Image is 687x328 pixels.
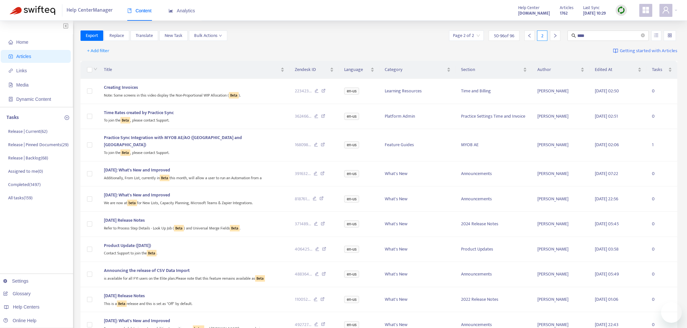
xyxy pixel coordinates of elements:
[344,220,359,228] span: en-us
[229,92,239,99] sqkw: Beta
[456,237,532,262] td: Product Updates
[613,48,618,53] img: image-link
[65,115,69,120] span: plus-circle
[339,61,380,79] th: Language
[295,195,310,203] span: 818761 ...
[136,32,153,39] span: Translate
[8,181,41,188] p: Completed ( 1497 )
[104,84,138,91] span: Creating Invoices
[230,225,240,231] sqkw: Beta
[613,46,677,56] a: Getting started with Articles
[456,287,532,312] td: 2022 Release Notes
[571,33,576,38] span: search
[127,200,137,206] sqkw: beta
[595,87,619,95] span: [DATE] 02:50
[104,116,284,124] div: To join the , please contact Support.
[518,4,540,11] span: Help Center
[194,32,222,39] span: Bulk Actions
[104,66,279,73] span: Title
[104,292,145,299] span: [DATE] Release Notes
[8,97,13,101] span: container
[16,82,29,88] span: Media
[380,61,456,79] th: Category
[532,212,589,237] td: [PERSON_NAME]
[532,186,589,212] td: [PERSON_NAME]
[532,61,589,79] th: Author
[456,262,532,287] td: Announcements
[8,168,43,175] p: Assigned to me ( 0 )
[595,220,619,228] span: [DATE] 05:45
[527,33,532,38] span: left
[3,278,29,284] a: Settings
[295,246,312,253] span: 406425 ...
[104,217,145,224] span: [DATE] Release Notes
[537,66,579,73] span: Author
[104,267,190,274] span: Announcing the release of CSV Data Import
[120,149,130,156] sqkw: Beta
[553,33,557,38] span: right
[160,175,169,181] sqkw: Beta
[532,287,589,312] td: [PERSON_NAME]
[104,299,284,307] div: This is a release and this is set as "Off" by default.
[86,32,98,39] span: Export
[8,54,13,59] span: account-book
[595,296,618,303] span: [DATE] 01:06
[295,296,311,303] span: 110052 ...
[290,61,339,79] th: Zendesk ID
[595,112,618,120] span: [DATE] 02:51
[532,129,589,161] td: [PERSON_NAME]
[532,237,589,262] td: [PERSON_NAME]
[295,271,312,278] span: 488364 ...
[104,91,284,99] div: Note: Some screens in this video display the Non-Proportional WIP Allocation ( ).
[165,32,182,39] span: New Task
[189,30,227,41] button: Bulk Actionsdown
[583,10,606,17] strong: [DATE] 10:29
[456,104,532,129] td: Practice Settings Time and Invoice
[532,161,589,187] td: [PERSON_NAME]
[380,262,456,287] td: What's New
[82,46,114,56] button: + Add filter
[295,141,311,148] span: 168098 ...
[169,8,173,13] span: area-chart
[94,67,97,71] span: down
[104,30,129,41] button: Replace
[104,166,170,174] span: [DATE]: What's New and Improved
[652,66,667,73] span: Tasks
[344,88,359,95] span: en-us
[647,79,677,104] td: 0
[295,113,311,120] span: 362466 ...
[109,32,124,39] span: Replace
[8,128,47,135] p: Release | Current ( 62 )
[127,8,152,13] span: Content
[104,199,284,206] div: We are now at for New Lists, Capacity Planning, Microsoft Teams & Zapier Integrations.
[532,79,589,104] td: [PERSON_NAME]
[219,34,222,37] span: down
[8,141,69,148] p: Release | Pinned Documents ( 29 )
[104,109,174,116] span: Time Rates created by Practice Sync
[647,104,677,129] td: 0
[99,61,290,79] th: Title
[104,191,170,199] span: [DATE]: What's New and Improved
[560,4,573,11] span: Articles
[104,242,151,249] span: Product Update ([DATE])
[255,275,265,282] sqkw: Beta
[560,10,568,17] strong: 1762
[518,10,550,17] strong: [DOMAIN_NAME]
[456,212,532,237] td: 2024 Release Notes
[518,9,550,17] a: [DOMAIN_NAME]
[8,68,13,73] span: link
[456,129,532,161] td: MYOB AE
[10,6,55,15] img: Swifteq
[532,262,589,287] td: [PERSON_NAME]
[380,212,456,237] td: What's New
[147,250,156,256] sqkw: Beta
[104,274,284,282] div: is available for all FYI users on the Elite plan.Please note that this feature remains available as
[617,6,625,14] img: sync.dc5367851b00ba804db3.png
[380,161,456,187] td: What's New
[380,287,456,312] td: What's New
[127,8,132,13] span: book
[344,296,359,303] span: en-us
[595,170,618,177] span: [DATE] 07:22
[595,141,619,148] span: [DATE] 02:06
[380,79,456,104] td: Learning Resources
